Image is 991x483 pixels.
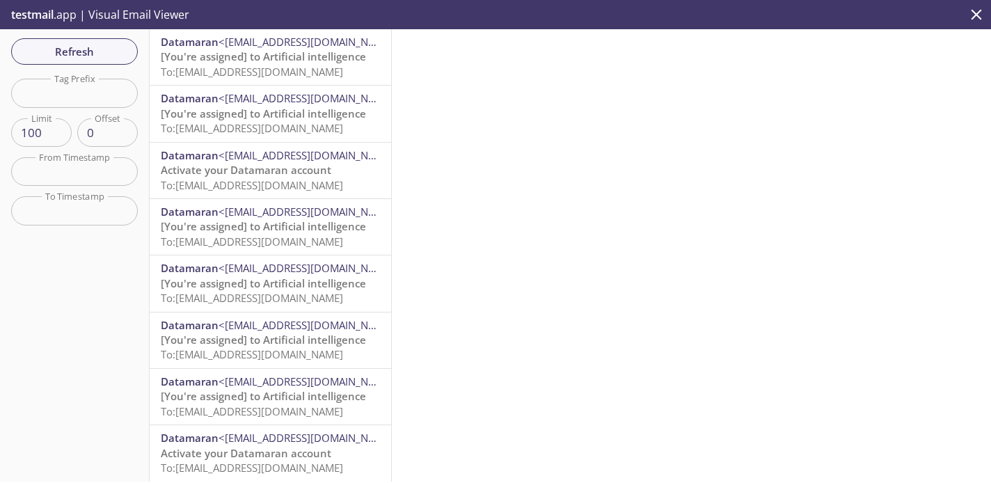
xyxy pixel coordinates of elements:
[161,431,219,445] span: Datamaran
[161,276,366,290] span: [You're assigned] to Artificial intelligence
[161,333,366,347] span: [You're assigned] to Artificial intelligence
[150,199,391,255] div: Datamaran<[EMAIL_ADDRESS][DOMAIN_NAME]>[You're assigned] to Artificial intelligenceTo:[EMAIL_ADDR...
[161,91,219,105] span: Datamaran
[11,7,54,22] span: testmail
[219,261,399,275] span: <[EMAIL_ADDRESS][DOMAIN_NAME]>
[161,261,219,275] span: Datamaran
[161,404,343,418] span: To: [EMAIL_ADDRESS][DOMAIN_NAME]
[161,35,219,49] span: Datamaran
[150,86,391,141] div: Datamaran<[EMAIL_ADDRESS][DOMAIN_NAME]>[You're assigned] to Artificial intelligenceTo:[EMAIL_ADDR...
[161,446,331,460] span: Activate your Datamaran account
[161,389,366,403] span: [You're assigned] to Artificial intelligence
[219,431,399,445] span: <[EMAIL_ADDRESS][DOMAIN_NAME]>
[161,235,343,248] span: To: [EMAIL_ADDRESS][DOMAIN_NAME]
[219,205,399,219] span: <[EMAIL_ADDRESS][DOMAIN_NAME]>
[161,205,219,219] span: Datamaran
[161,461,343,475] span: To: [EMAIL_ADDRESS][DOMAIN_NAME]
[161,49,366,63] span: [You're assigned] to Artificial intelligence
[219,318,399,332] span: <[EMAIL_ADDRESS][DOMAIN_NAME]>
[161,106,366,120] span: [You're assigned] to Artificial intelligence
[150,312,391,368] div: Datamaran<[EMAIL_ADDRESS][DOMAIN_NAME]>[You're assigned] to Artificial intelligenceTo:[EMAIL_ADDR...
[219,148,399,162] span: <[EMAIL_ADDRESS][DOMAIN_NAME]>
[219,35,399,49] span: <[EMAIL_ADDRESS][DOMAIN_NAME]>
[219,374,399,388] span: <[EMAIL_ADDRESS][DOMAIN_NAME]>
[161,148,219,162] span: Datamaran
[161,374,219,388] span: Datamaran
[219,91,399,105] span: <[EMAIL_ADDRESS][DOMAIN_NAME]>
[150,369,391,425] div: Datamaran<[EMAIL_ADDRESS][DOMAIN_NAME]>[You're assigned] to Artificial intelligenceTo:[EMAIL_ADDR...
[150,29,391,85] div: Datamaran<[EMAIL_ADDRESS][DOMAIN_NAME]>[You're assigned] to Artificial intelligenceTo:[EMAIL_ADDR...
[161,163,331,177] span: Activate your Datamaran account
[150,425,391,481] div: Datamaran<[EMAIL_ADDRESS][DOMAIN_NAME]>Activate your Datamaran accountTo:[EMAIL_ADDRESS][DOMAIN_N...
[161,318,219,332] span: Datamaran
[22,42,127,61] span: Refresh
[161,65,343,79] span: To: [EMAIL_ADDRESS][DOMAIN_NAME]
[161,347,343,361] span: To: [EMAIL_ADDRESS][DOMAIN_NAME]
[150,143,391,198] div: Datamaran<[EMAIL_ADDRESS][DOMAIN_NAME]>Activate your Datamaran accountTo:[EMAIL_ADDRESS][DOMAIN_N...
[161,219,366,233] span: [You're assigned] to Artificial intelligence
[11,38,138,65] button: Refresh
[161,178,343,192] span: To: [EMAIL_ADDRESS][DOMAIN_NAME]
[150,255,391,311] div: Datamaran<[EMAIL_ADDRESS][DOMAIN_NAME]>[You're assigned] to Artificial intelligenceTo:[EMAIL_ADDR...
[161,291,343,305] span: To: [EMAIL_ADDRESS][DOMAIN_NAME]
[161,121,343,135] span: To: [EMAIL_ADDRESS][DOMAIN_NAME]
